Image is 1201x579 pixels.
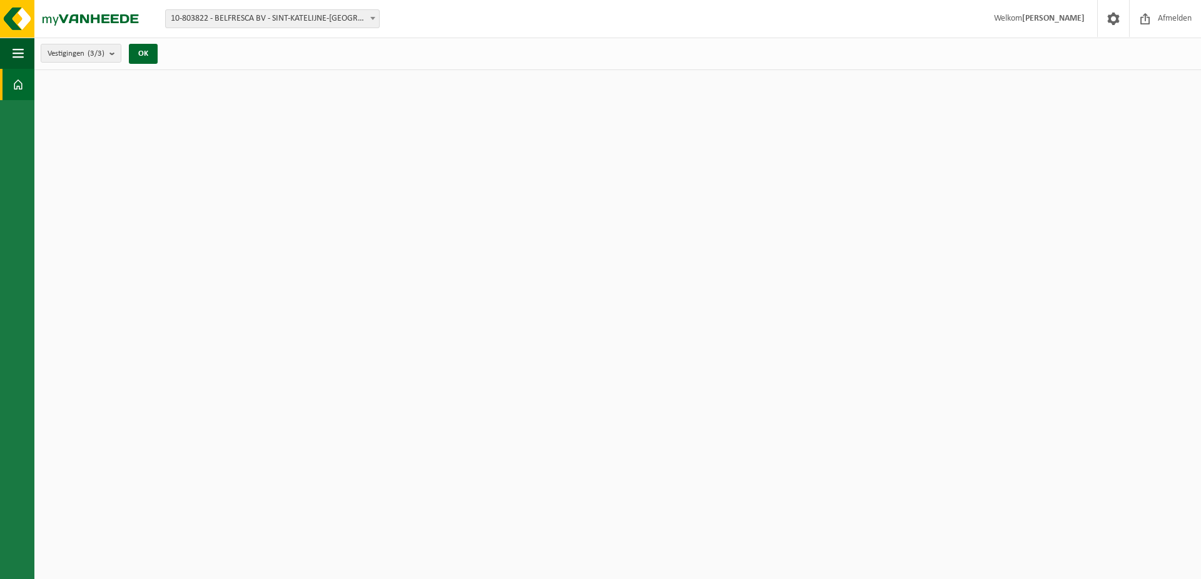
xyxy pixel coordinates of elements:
button: Vestigingen(3/3) [41,44,121,63]
button: OK [129,44,158,64]
strong: [PERSON_NAME] [1022,14,1085,23]
span: Vestigingen [48,44,104,63]
span: 10-803822 - BELFRESCA BV - SINT-KATELIJNE-WAVER [165,9,380,28]
span: 10-803822 - BELFRESCA BV - SINT-KATELIJNE-WAVER [166,10,379,28]
count: (3/3) [88,49,104,58]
